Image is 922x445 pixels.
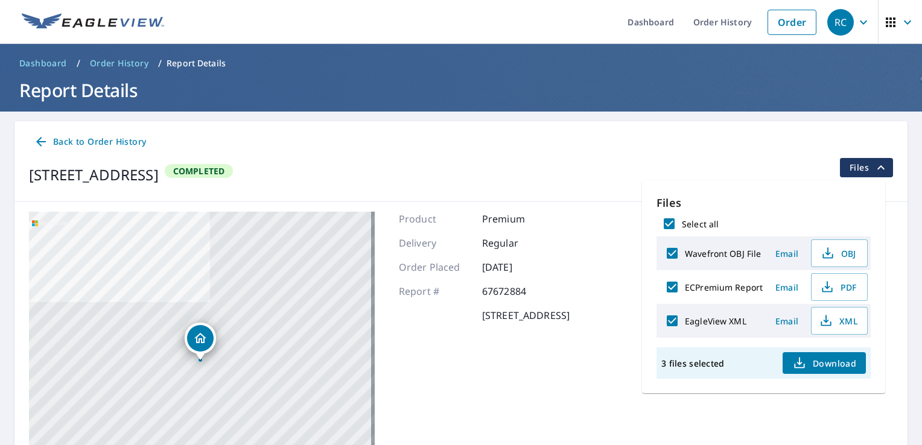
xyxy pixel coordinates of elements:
[19,57,67,69] span: Dashboard
[685,315,746,327] label: EagleView XML
[661,358,724,369] p: 3 files selected
[185,323,216,360] div: Dropped pin, building 1, Residential property, 9639 N 17th St Phoenix, AZ 85020
[811,273,868,301] button: PDF
[772,248,801,259] span: Email
[819,280,857,294] span: PDF
[29,164,159,186] div: [STREET_ADDRESS]
[768,312,806,330] button: Email
[811,307,868,335] button: XML
[768,278,806,297] button: Email
[772,282,801,293] span: Email
[811,239,868,267] button: OBJ
[14,54,72,73] a: Dashboard
[29,131,151,153] a: Back to Order History
[399,212,471,226] p: Product
[90,57,148,69] span: Order History
[482,308,570,323] p: [STREET_ADDRESS]
[819,246,857,260] span: OBJ
[158,56,162,71] li: /
[685,282,763,293] label: ECPremium Report
[839,158,893,177] button: filesDropdownBtn-67672884
[657,195,871,211] p: Files
[14,54,908,73] nav: breadcrumb
[399,236,471,250] p: Delivery
[792,356,856,370] span: Download
[77,56,80,71] li: /
[768,10,816,35] a: Order
[819,314,857,328] span: XML
[34,134,146,150] span: Back to Order History
[783,352,866,374] button: Download
[166,165,232,177] span: Completed
[482,236,555,250] p: Regular
[772,315,801,327] span: Email
[685,248,761,259] label: Wavefront OBJ File
[482,284,555,298] p: 67672884
[85,54,153,73] a: Order History
[682,218,719,230] label: Select all
[22,13,164,31] img: EV Logo
[399,260,471,274] p: Order Placed
[768,244,806,263] button: Email
[850,160,888,175] span: Files
[827,9,854,36] div: RC
[14,78,908,103] h1: Report Details
[167,57,226,69] p: Report Details
[399,284,471,298] p: Report #
[482,260,555,274] p: [DATE]
[482,212,555,226] p: Premium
